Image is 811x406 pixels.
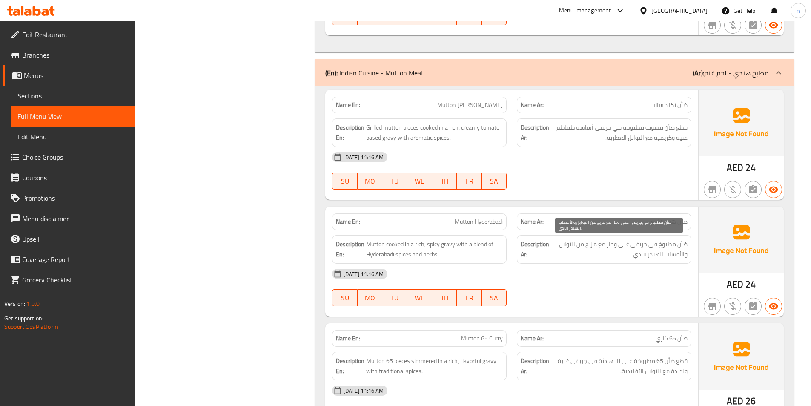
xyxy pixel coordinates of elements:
p: Indian Cuisine - Mutton Meat [325,68,424,78]
span: Mutton [PERSON_NAME] [437,101,503,109]
span: Choice Groups [22,152,129,162]
strong: Name En: [336,334,360,343]
strong: Description En: [336,356,364,377]
strong: Description En: [336,239,364,260]
strong: Description Ar: [521,239,549,260]
button: TH [432,173,457,190]
strong: Name Ar: [521,334,544,343]
span: TH [436,292,453,304]
button: SA [482,289,507,306]
button: Not branch specific item [704,181,721,198]
a: Menu disclaimer [3,208,135,229]
span: Menus [24,70,129,81]
span: Mutton 65 pieces simmered in a rich, flavorful gravy with traditional spices. [366,356,503,377]
span: TU [386,292,404,304]
b: (Ar): [693,66,704,79]
span: Mutton Hyderabadi [455,217,503,226]
span: Mutton 65 Curry [461,334,503,343]
button: Purchased item [724,298,741,315]
button: FR [457,289,481,306]
span: SU [336,11,354,23]
span: SA [485,292,503,304]
div: [GEOGRAPHIC_DATA] [651,6,708,15]
span: FR [460,292,478,304]
button: MO [358,289,382,306]
span: [DATE] 11:16 AM [340,153,387,161]
span: Coverage Report [22,254,129,265]
div: Menu-management [559,6,611,16]
span: [DATE] 11:16 AM [340,387,387,395]
a: Branches [3,45,135,65]
strong: Description En: [336,122,364,143]
button: Not has choices [745,17,762,34]
strong: Name Ar: [521,101,544,109]
span: Grilled mutton pieces cooked in a rich, creamy tomato-based gravy with aromatic spices. [366,122,503,143]
button: Available [765,17,782,34]
span: Promotions [22,193,129,203]
a: Menus [3,65,135,86]
div: (En): Indian Cuisine - Mutton Meat(Ar):مطبخ هندي - لحم غنم [315,59,794,86]
span: FR [460,11,478,23]
span: Full Menu View [17,111,129,121]
a: Support.OpsPlatform [4,321,58,332]
span: Coupons [22,173,129,183]
button: Purchased item [724,17,741,34]
button: Not has choices [745,181,762,198]
span: WE [411,11,429,23]
span: ضأن مطبوخ في جريفى غني وحار مع مزيج من التوابل والأعشاب الهيدر آبادي. [551,239,688,260]
a: Edit Restaurant [3,24,135,45]
button: WE [407,173,432,190]
span: MO [361,175,379,187]
a: Coupons [3,167,135,188]
span: n [797,6,800,15]
span: 24 [745,276,756,293]
span: Get support on: [4,313,43,324]
span: TH [436,175,453,187]
button: TU [382,173,407,190]
strong: Name En: [336,101,360,109]
button: Purchased item [724,181,741,198]
span: ضأن هيدر آبادي [649,217,688,226]
strong: Name Ar: [521,217,544,226]
p: مطبخ هندي - لحم غنم [693,68,768,78]
span: WE [411,175,429,187]
span: SU [336,292,354,304]
img: Ae5nvW7+0k+MAAAAAElFTkSuQmCC [699,207,784,273]
span: Menu disclaimer [22,213,129,224]
button: SA [482,173,507,190]
span: Mutton cooked in a rich, spicy gravy with a blend of Hyderabadi spices and herbs. [366,239,503,260]
button: Available [765,298,782,315]
button: SU [332,173,357,190]
a: Coverage Report [3,249,135,270]
span: WE [411,292,429,304]
span: Sections [17,91,129,101]
span: [DATE] 11:16 AM [340,270,387,278]
a: Upsell [3,229,135,249]
button: SU [332,289,357,306]
span: Version: [4,298,25,309]
button: WE [407,289,432,306]
span: MO [361,11,379,23]
span: 1.0.0 [26,298,40,309]
button: TH [432,289,457,306]
a: Full Menu View [11,106,135,127]
a: Sections [11,86,135,106]
span: AED [727,276,743,293]
span: FR [460,175,478,187]
span: AED [727,159,743,176]
span: MO [361,292,379,304]
strong: Description Ar: [521,356,549,377]
span: SA [485,175,503,187]
span: ضأن 65 كاري [656,334,688,343]
span: TU [386,175,404,187]
span: Upsell [22,234,129,244]
span: SU [336,175,354,187]
button: FR [457,173,481,190]
strong: Description Ar: [521,122,549,143]
span: Edit Restaurant [22,29,129,40]
img: Ae5nvW7+0k+MAAAAAElFTkSuQmCC [699,323,784,390]
span: Grocery Checklist [22,275,129,285]
button: Not branch specific item [704,17,721,34]
a: Promotions [3,188,135,208]
span: قطع ضأن 65 مطبوخة على نار هادئة في جريفى غنية ولذيذة مع التوابل التقليدية. [551,356,688,377]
